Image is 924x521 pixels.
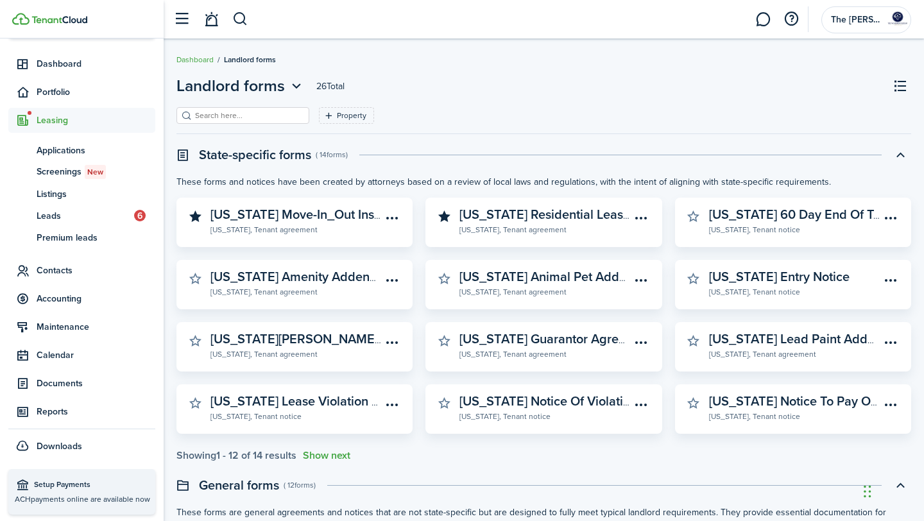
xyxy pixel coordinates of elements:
[199,3,223,36] a: Notifications
[284,479,316,491] swimlane-subtitle: ( 12 forms )
[435,394,453,412] button: Mark as favourite
[192,110,305,122] input: Search here...
[134,210,146,221] span: 6
[37,85,155,99] span: Portfolio
[631,332,653,354] button: Open menu
[459,347,630,360] widget-stats-subtitle: [US_STATE], Tenant agreement
[37,57,155,71] span: Dashboard
[8,226,155,248] a: Premium leads
[435,207,453,225] button: Unmark favourite
[316,80,345,93] header-page-total: 26 Total
[210,269,381,298] a: [US_STATE] Amenity Addendum[US_STATE], Tenant agreement
[880,207,902,229] button: Open menu
[631,269,653,291] button: Open menu
[186,207,204,225] button: Unmark favourite
[176,175,911,461] swimlane-body: Toggle accordion
[303,450,350,461] button: Show next
[210,329,473,348] widget-stats-description: [US_STATE][PERSON_NAME] Disclosure Form
[780,8,802,30] button: Open resource center
[186,332,204,350] button: Mark as favourite
[31,493,150,505] span: payments online are available now
[435,332,453,350] button: Mark as favourite
[199,475,279,495] swimlane-title: General forms
[459,223,630,235] widget-stats-subtitle: [US_STATE], Tenant agreement
[34,479,149,491] span: Setup Payments
[860,459,924,521] div: Chat Widget
[751,3,775,36] a: Messaging
[176,74,285,98] span: Landlord forms
[8,139,155,161] a: Applications
[210,409,381,422] widget-stats-subtitle: [US_STATE], Tenant notice
[435,269,453,287] button: Mark as favourite
[37,377,155,390] span: Documents
[459,269,630,298] a: [US_STATE] Animal Pet Addendum[US_STATE], Tenant agreement
[459,267,659,286] widget-stats-description: [US_STATE] Animal Pet Addendum
[176,54,214,65] a: Dashboard
[37,165,155,179] span: Screenings
[459,285,630,298] widget-stats-subtitle: [US_STATE], Tenant agreement
[459,205,697,224] widget-stats-description: [US_STATE] Residential Lease Agreement
[709,409,880,422] widget-stats-subtitle: [US_STATE], Tenant notice
[31,16,87,24] img: TenantCloud
[709,223,880,235] widget-stats-subtitle: [US_STATE], Tenant notice
[8,183,155,205] a: Listings
[381,269,403,291] button: Open menu
[8,161,155,183] a: ScreeningsNew
[37,440,82,453] span: Downloads
[210,391,604,411] widget-stats-description: [US_STATE] Lease Violation Notice To Quit And Vacate Non-Remedial
[37,231,155,244] span: Premium leads
[459,391,637,411] widget-stats-description: [US_STATE] Notice Of Violation
[459,394,630,422] a: [US_STATE] Notice Of Violation[US_STATE], Tenant notice
[709,347,880,360] widget-stats-subtitle: [US_STATE], Tenant agreement
[337,110,366,121] filter-tag-label: Property
[37,348,155,362] span: Calendar
[316,149,348,160] swimlane-subtitle: ( 14 forms )
[15,493,149,505] p: ACH
[685,332,703,350] button: Mark as favourite
[12,13,30,25] img: TenantCloud
[186,394,204,412] button: Mark as favourite
[631,394,653,416] button: Open menu
[709,391,918,411] widget-stats-description: [US_STATE] Notice To Pay Or Vacate
[37,114,155,127] span: Leasing
[709,394,880,422] a: [US_STATE] Notice To Pay Or Vacate[US_STATE], Tenant notice
[87,166,103,178] span: New
[880,269,902,291] button: Open menu
[685,207,703,225] button: Mark as favourite
[210,205,416,224] widget-stats-description: [US_STATE] Move-In_Out Inspection
[37,320,155,334] span: Maintenance
[459,329,654,348] widget-stats-description: [US_STATE] Guarantor Agreement
[210,347,381,360] widget-stats-subtitle: [US_STATE], Tenant agreement
[210,285,381,298] widget-stats-subtitle: [US_STATE], Tenant agreement
[210,332,381,360] a: [US_STATE][PERSON_NAME] Disclosure Form[US_STATE], Tenant agreement
[210,267,395,286] widget-stats-description: [US_STATE] Amenity Addendum
[199,145,311,164] swimlane-title: State-specific forms
[210,394,381,422] a: [US_STATE] Lease Violation Notice To Quit And Vacate Non-Remedial[US_STATE], Tenant notice
[176,74,305,98] document-header-page-nav: Landlord forms
[8,399,155,424] a: Reports
[224,54,276,65] span: Landlord forms
[210,207,381,235] a: [US_STATE] Move-In_Out Inspection[US_STATE], Tenant agreement
[381,394,403,416] button: Open menu
[685,269,703,287] button: Mark as favourite
[709,269,880,298] a: [US_STATE] Entry Notice[US_STATE], Tenant notice
[8,205,155,226] a: Leads6
[37,144,155,157] span: Applications
[37,405,155,418] span: Reports
[37,187,155,201] span: Listings
[880,394,902,416] button: Open menu
[831,15,882,24] span: The Walker Legacy Group
[176,450,296,461] div: Showing results
[709,267,850,286] widget-stats-description: [US_STATE] Entry Notice
[709,285,880,298] widget-stats-subtitle: [US_STATE], Tenant notice
[381,332,403,354] button: Open menu
[709,329,907,348] widget-stats-description: [US_STATE] Lead Paint Addendum
[210,223,381,235] widget-stats-subtitle: [US_STATE], Tenant agreement
[889,144,911,166] button: Toggle accordion
[459,332,630,360] a: [US_STATE] Guarantor Agreement[US_STATE], Tenant agreement
[459,409,630,422] widget-stats-subtitle: [US_STATE], Tenant notice
[709,332,880,360] a: [US_STATE] Lead Paint Addendum[US_STATE], Tenant agreement
[880,332,902,354] button: Open menu
[459,207,630,235] a: [US_STATE] Residential Lease Agreement[US_STATE], Tenant agreement
[169,7,194,31] button: Open sidebar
